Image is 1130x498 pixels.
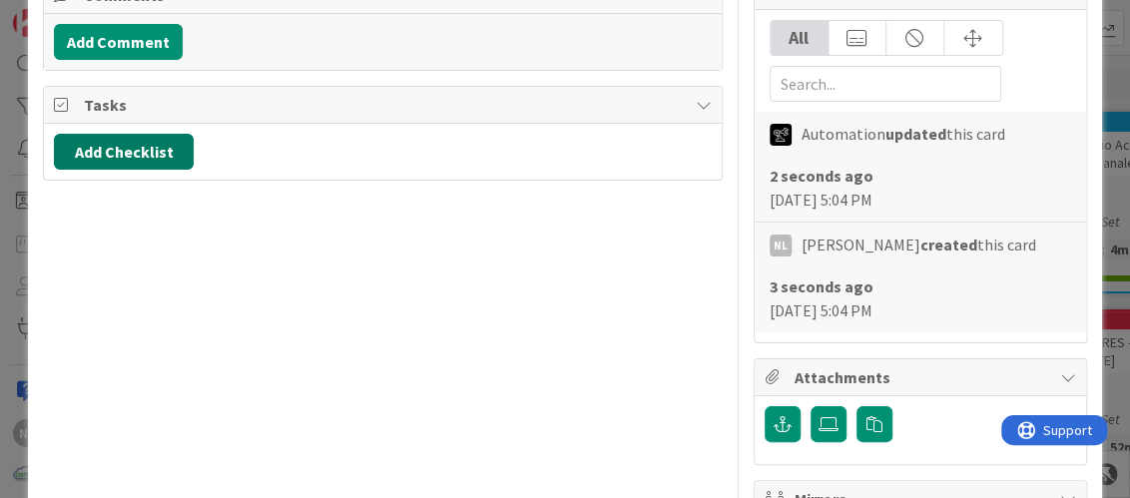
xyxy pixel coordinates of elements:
span: [PERSON_NAME] this card [802,233,1036,256]
span: Attachments [795,365,1050,389]
b: created [920,235,977,254]
b: 2 seconds ago [770,166,873,186]
span: Automation this card [802,122,1005,146]
div: NL [770,235,792,256]
div: [DATE] 5:04 PM [770,164,1071,212]
button: Add Checklist [54,134,194,170]
div: All [771,21,829,55]
input: Search... [770,66,1001,102]
div: [DATE] 5:04 PM [770,274,1071,322]
b: 3 seconds ago [770,276,873,296]
button: Add Comment [54,24,183,60]
span: Tasks [84,93,685,117]
span: Support [42,3,91,27]
b: updated [885,124,946,144]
